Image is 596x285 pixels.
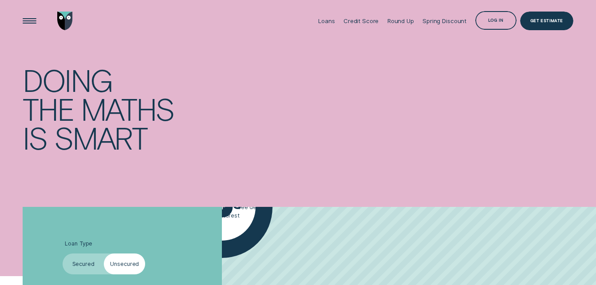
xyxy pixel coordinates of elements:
[422,17,466,24] div: Spring Discount
[343,17,379,24] div: Credit Score
[520,12,573,30] a: Get Estimate
[20,12,39,30] button: Open Menu
[237,204,267,210] span: See details
[63,253,104,274] label: Secured
[212,197,267,217] button: See details
[104,253,145,274] label: Unsecured
[23,65,202,152] h4: Doing the maths is smart
[65,240,92,247] span: Loan Type
[318,17,335,24] div: Loans
[57,12,73,30] img: Wisr
[475,11,517,30] button: Log in
[387,17,414,24] div: Round Up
